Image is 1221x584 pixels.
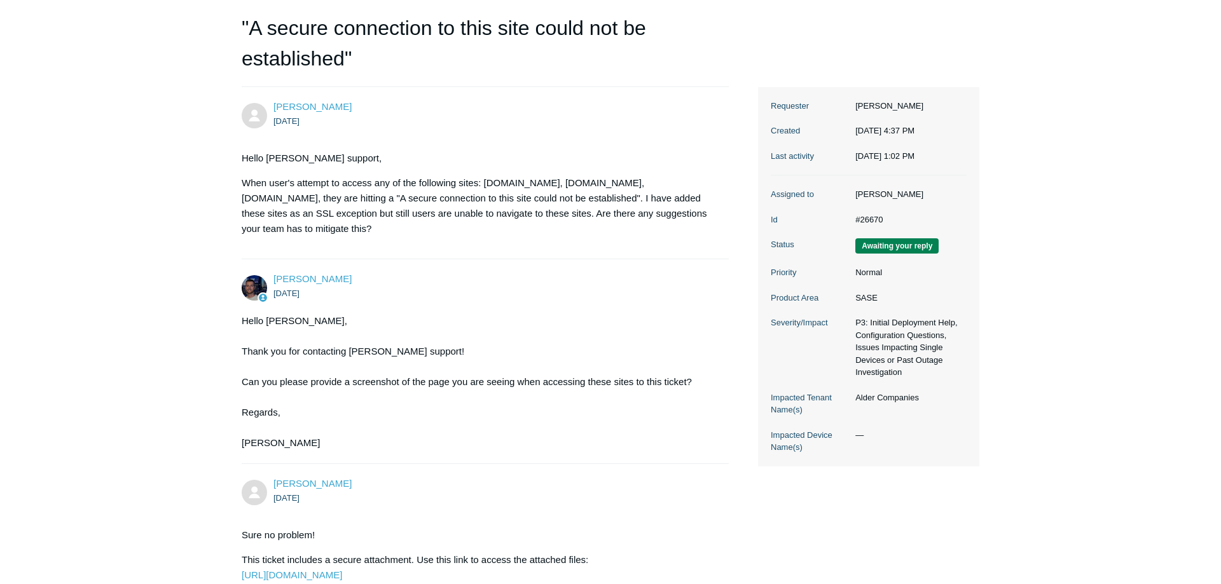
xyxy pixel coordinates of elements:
a: [PERSON_NAME] [273,478,352,489]
p: When user's attempt to access any of the following sites: [DOMAIN_NAME], [DOMAIN_NAME], [DOMAIN_N... [242,175,716,236]
h1: "A secure connection to this site could not be established" [242,13,729,87]
dd: P3: Initial Deployment Help, Configuration Questions, Issues Impacting Single Devices or Past Out... [849,316,967,379]
dd: #26670 [849,214,967,226]
dt: Impacted Tenant Name(s) [771,391,849,416]
div: Hello [PERSON_NAME], Thank you for contacting [PERSON_NAME] support! Can you please provide a scr... [242,313,716,451]
span: Connor Davis [273,273,352,284]
dd: SASE [849,292,967,304]
dd: Normal [849,266,967,279]
time: 08/10/2025, 13:02 [855,151,914,161]
p: This ticket includes a secure attachment. Use this link to access the attached files: [242,552,716,583]
dt: Id [771,214,849,226]
dt: Created [771,125,849,137]
dt: Last activity [771,150,849,163]
dt: Status [771,238,849,251]
span: We are waiting for you to respond [855,238,939,254]
dd: — [849,429,967,442]
p: Hello [PERSON_NAME] support, [242,151,716,166]
span: Joseph Mathieu [273,101,352,112]
time: 07/22/2025, 17:27 [273,289,300,298]
dt: Requester [771,100,849,112]
span: Joseph Mathieu [273,478,352,489]
dt: Priority [771,266,849,279]
a: [PERSON_NAME] [273,273,352,284]
dt: Product Area [771,292,849,304]
p: Sure no problem! [242,527,716,543]
time: 07/22/2025, 16:37 [273,116,300,126]
dd: [PERSON_NAME] [849,100,967,112]
dd: Alder Companies [849,391,967,404]
dt: Assigned to [771,188,849,201]
a: [URL][DOMAIN_NAME] [242,569,342,580]
time: 07/22/2025, 17:50 [273,493,300,503]
dt: Impacted Device Name(s) [771,429,849,454]
dd: [PERSON_NAME] [849,188,967,201]
time: 07/22/2025, 16:37 [855,126,914,135]
a: [PERSON_NAME] [273,101,352,112]
dt: Severity/Impact [771,316,849,329]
